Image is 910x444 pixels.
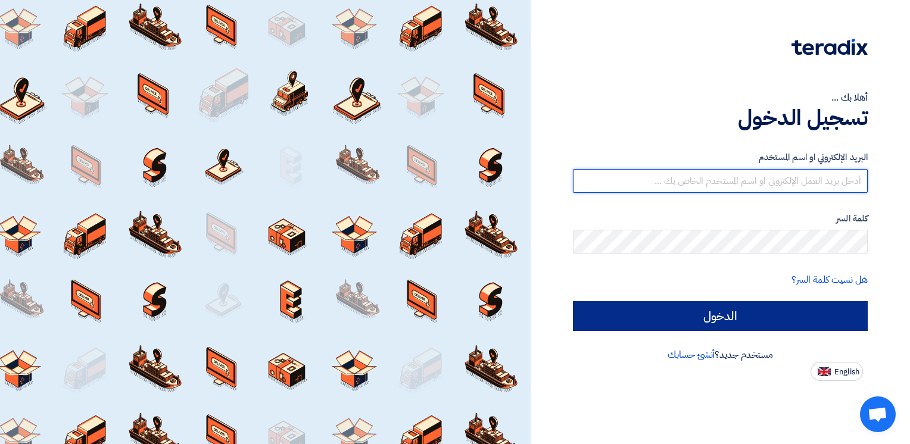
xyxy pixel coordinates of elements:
a: هل نسيت كلمة السر؟ [791,273,868,287]
div: Open chat [860,396,896,432]
a: أنشئ حسابك [668,348,715,362]
label: البريد الإلكتروني او اسم المستخدم [573,151,868,164]
button: English [811,362,863,381]
img: en-US.png [818,367,831,376]
label: كلمة السر [573,212,868,226]
div: أهلا بك ... [573,90,868,105]
input: الدخول [573,301,868,331]
input: أدخل بريد العمل الإلكتروني او اسم المستخدم الخاص بك ... [573,169,868,193]
div: مستخدم جديد؟ [573,348,868,362]
span: English [834,368,859,376]
h1: تسجيل الدخول [573,105,868,131]
img: Teradix logo [791,39,868,55]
